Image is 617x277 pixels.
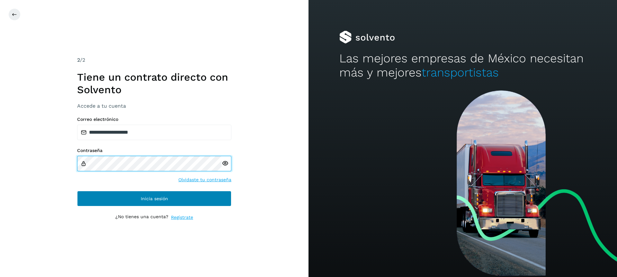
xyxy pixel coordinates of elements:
h1: Tiene un contrato directo con Solvento [77,71,231,96]
span: 2 [77,57,80,63]
span: transportistas [422,66,499,79]
span: Inicia sesión [141,196,168,201]
a: Olvidaste tu contraseña [178,176,231,183]
label: Contraseña [77,148,231,153]
button: Inicia sesión [77,191,231,206]
label: Correo electrónico [77,117,231,122]
p: ¿No tienes una cuenta? [115,214,168,221]
div: /2 [77,56,231,64]
h3: Accede a tu cuenta [77,103,231,109]
h2: Las mejores empresas de México necesitan más y mejores [339,51,586,80]
a: Regístrate [171,214,193,221]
